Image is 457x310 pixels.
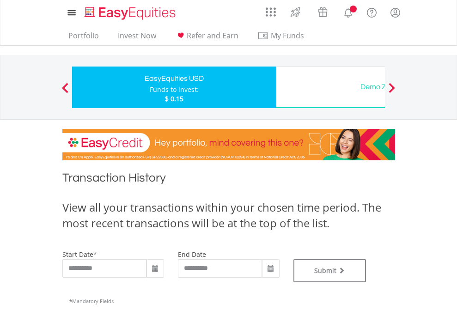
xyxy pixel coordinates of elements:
img: vouchers-v2.svg [315,5,330,19]
img: grid-menu-icon.svg [266,7,276,17]
h1: Transaction History [62,170,395,190]
span: My Funds [257,30,318,42]
a: Home page [81,2,179,21]
label: start date [62,250,93,259]
div: Funds to invest: [150,85,199,94]
img: EasyEquities_Logo.png [83,6,179,21]
a: Invest Now [114,31,160,45]
a: Portfolio [65,31,103,45]
button: Submit [293,259,366,282]
img: EasyCredit Promotion Banner [62,129,395,160]
img: thrive-v2.svg [288,5,303,19]
a: FAQ's and Support [360,2,384,21]
a: Notifications [336,2,360,21]
span: Refer and Earn [187,30,238,41]
div: EasyEquities USD [78,72,271,85]
a: Vouchers [309,2,336,19]
button: Next [383,87,401,97]
a: Refer and Earn [171,31,242,45]
a: My Profile [384,2,407,23]
span: Mandatory Fields [69,298,114,304]
label: end date [178,250,206,259]
div: View all your transactions within your chosen time period. The most recent transactions will be a... [62,200,395,231]
button: Previous [56,87,74,97]
a: AppsGrid [260,2,282,17]
span: $ 0.15 [165,94,183,103]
